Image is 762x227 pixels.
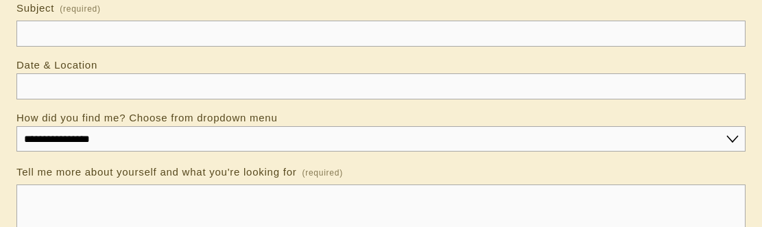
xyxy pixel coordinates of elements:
span: How did you find me? Choose from dropdown menu [16,112,278,123]
span: (required) [302,164,343,182]
select: How did you find me? Choose from dropdown menu [16,126,746,152]
span: Tell me more about yourself and what you're looking for [16,166,296,178]
span: Date & Location [16,59,97,71]
span: Subject [16,2,54,14]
